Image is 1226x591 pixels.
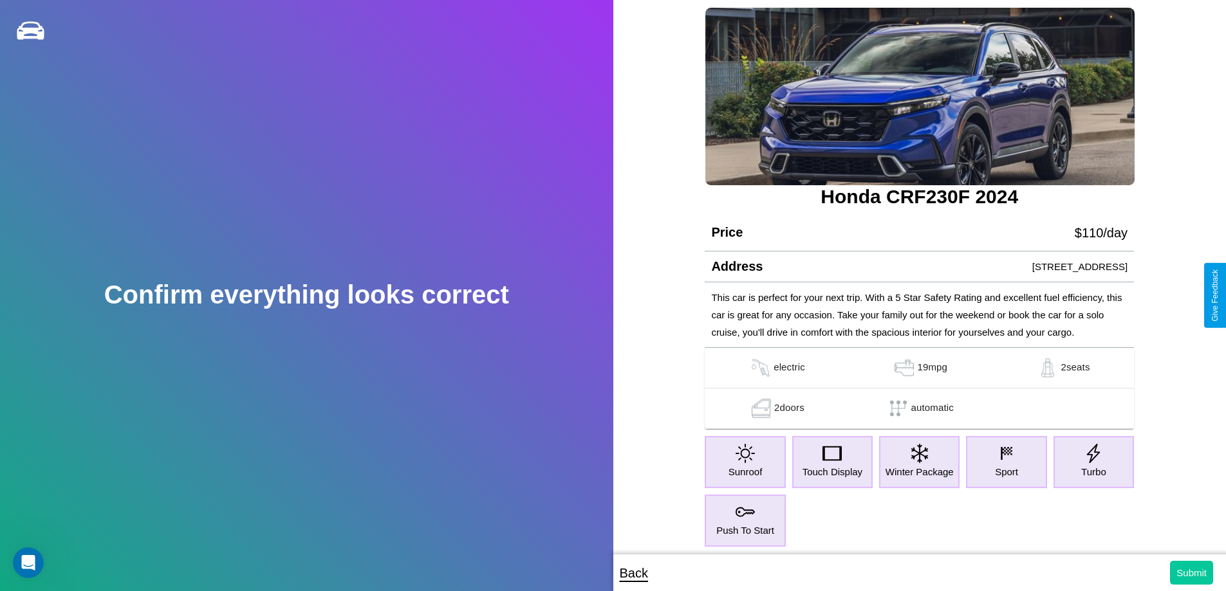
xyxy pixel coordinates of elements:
[886,463,954,480] p: Winter Package
[620,561,648,585] p: Back
[711,225,743,240] h4: Price
[774,358,805,377] p: electric
[1061,358,1090,377] p: 2 seats
[705,348,1134,429] table: simple table
[705,186,1134,208] h3: Honda CRF230F 2024
[917,358,947,377] p: 19 mpg
[13,547,44,578] iframe: Intercom live chat
[995,463,1018,480] p: Sport
[716,522,774,539] p: Push To Start
[803,463,862,480] p: Touch Display
[891,358,917,377] img: gas
[104,280,509,309] h2: Confirm everything looks correct
[1211,269,1220,322] div: Give Feedback
[774,399,804,418] p: 2 doors
[748,358,774,377] img: gas
[1075,221,1128,244] p: $ 110 /day
[1032,258,1128,275] p: [STREET_ADDRESS]
[1081,463,1106,480] p: Turbo
[711,289,1128,341] p: This car is perfect for your next trip. With a 5 Star Safety Rating and excellent fuel efficiency...
[1170,561,1213,585] button: Submit
[711,259,763,274] h4: Address
[911,399,954,418] p: automatic
[1035,358,1061,377] img: gas
[748,399,774,418] img: gas
[729,463,763,480] p: Sunroof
